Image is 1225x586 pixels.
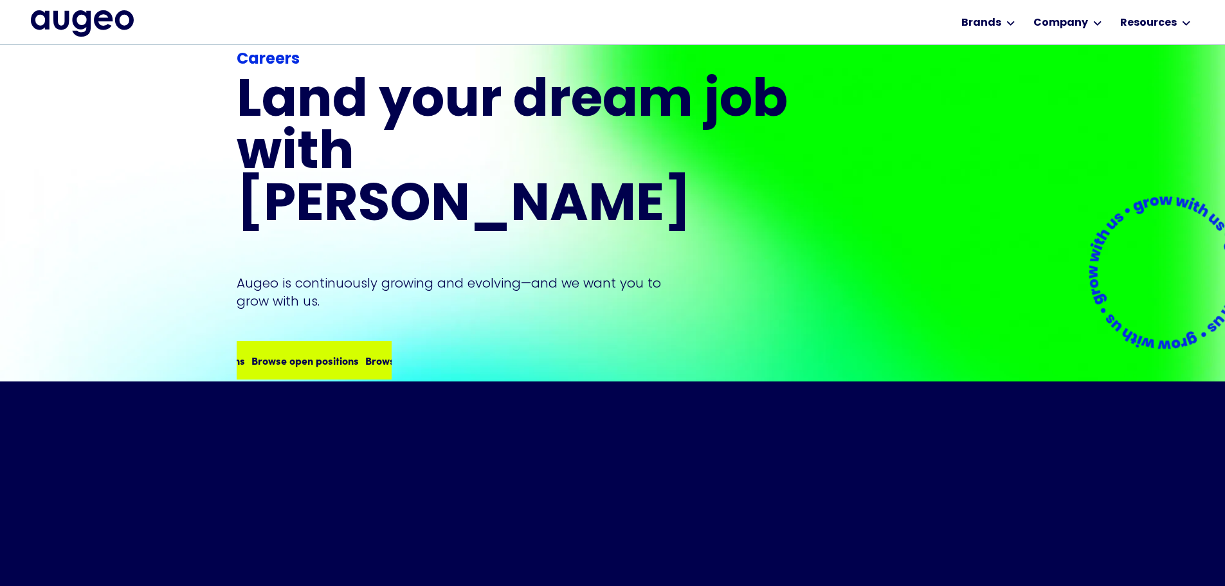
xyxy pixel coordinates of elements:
[31,10,134,36] a: home
[961,15,1001,31] div: Brands
[336,353,444,368] div: Browse open positions
[1033,15,1088,31] div: Company
[1120,15,1177,31] div: Resources
[237,52,300,68] strong: Careers
[237,77,792,233] h1: Land your dream job﻿ with [PERSON_NAME]
[222,353,330,368] div: Browse open positions
[237,274,679,310] p: Augeo is continuously growing and evolving—and we want you to grow with us.
[31,10,134,36] img: Augeo's full logo in midnight blue.
[237,341,392,380] a: Browse open positionsBrowse open positions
